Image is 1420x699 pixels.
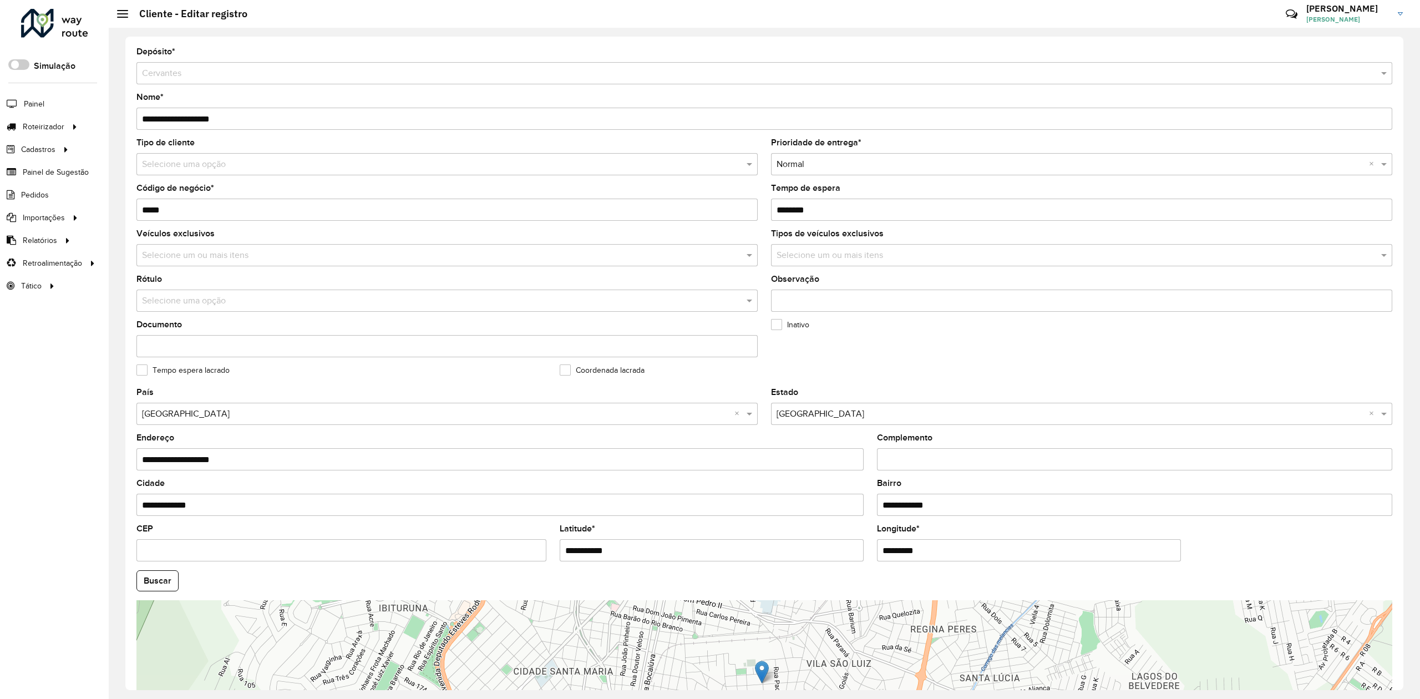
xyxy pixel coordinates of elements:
label: País [136,386,154,399]
button: Buscar [136,570,179,591]
label: Observação [771,272,819,286]
label: Tempo espera lacrado [136,364,230,376]
span: Cadastros [21,144,55,155]
span: Tático [21,280,42,292]
label: Rótulo [136,272,162,286]
span: Painel de Sugestão [23,166,89,178]
label: Endereço [136,431,174,444]
label: Veículos exclusivos [136,227,215,240]
h3: [PERSON_NAME] [1306,3,1389,14]
label: Depósito [136,45,175,58]
label: Inativo [771,319,809,331]
label: Simulação [34,59,75,73]
label: Latitude [560,522,595,535]
label: Bairro [877,477,901,490]
label: Documento [136,318,182,331]
span: Clear all [734,407,744,421]
a: Contato Rápido [1280,2,1304,26]
label: Tempo de espera [771,181,840,195]
label: CEP [136,522,153,535]
span: [PERSON_NAME] [1306,14,1389,24]
span: Clear all [1369,407,1378,421]
label: Estado [771,386,798,399]
span: Relatórios [23,235,57,246]
span: Painel [24,98,44,110]
label: Tipo de cliente [136,136,195,149]
span: Retroalimentação [23,257,82,269]
h2: Cliente - Editar registro [128,8,247,20]
span: Pedidos [21,189,49,201]
label: Prioridade de entrega [771,136,861,149]
label: Nome [136,90,164,104]
label: Cidade [136,477,165,490]
label: Código de negócio [136,181,214,195]
span: Roteirizador [23,121,64,133]
img: Marker [755,661,769,683]
span: Importações [23,212,65,224]
label: Complemento [877,431,932,444]
label: Tipos de veículos exclusivos [771,227,884,240]
label: Longitude [877,522,920,535]
label: Coordenada lacrada [560,364,645,376]
span: Clear all [1369,158,1378,171]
